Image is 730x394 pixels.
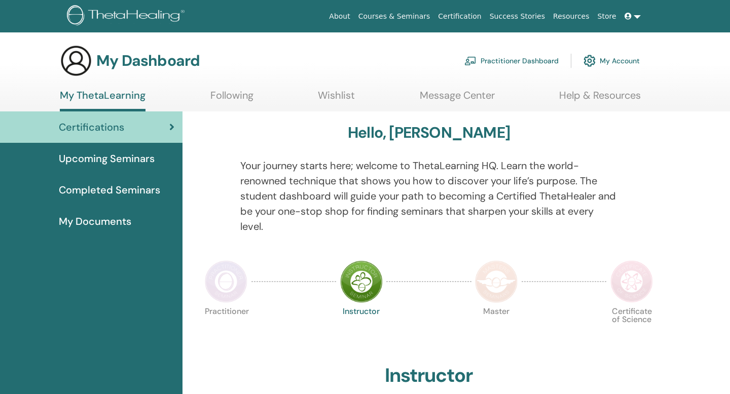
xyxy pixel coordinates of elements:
span: Upcoming Seminars [59,151,155,166]
span: Completed Seminars [59,182,160,198]
img: Instructor [340,260,383,303]
a: Help & Resources [559,89,641,109]
a: Message Center [420,89,495,109]
a: Store [594,7,620,26]
a: Practitioner Dashboard [464,50,559,72]
span: My Documents [59,214,131,229]
img: generic-user-icon.jpg [60,45,92,77]
h3: Hello, [PERSON_NAME] [348,124,510,142]
img: logo.png [67,5,188,28]
span: Certifications [59,120,124,135]
a: Success Stories [486,7,549,26]
a: My Account [583,50,640,72]
a: Wishlist [318,89,355,109]
h2: Instructor [385,364,473,387]
img: Master [475,260,518,303]
p: Certificate of Science [610,307,653,350]
h3: My Dashboard [96,52,200,70]
img: chalkboard-teacher.svg [464,56,477,65]
a: Certification [434,7,485,26]
p: Master [475,307,518,350]
p: Your journey starts here; welcome to ThetaLearning HQ. Learn the world-renowned technique that sh... [240,158,618,234]
a: About [325,7,354,26]
p: Instructor [340,307,383,350]
img: Certificate of Science [610,260,653,303]
img: cog.svg [583,52,596,69]
a: Courses & Seminars [354,7,434,26]
a: My ThetaLearning [60,89,145,111]
a: Resources [549,7,594,26]
a: Following [210,89,253,109]
img: Practitioner [205,260,247,303]
p: Practitioner [205,307,247,350]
